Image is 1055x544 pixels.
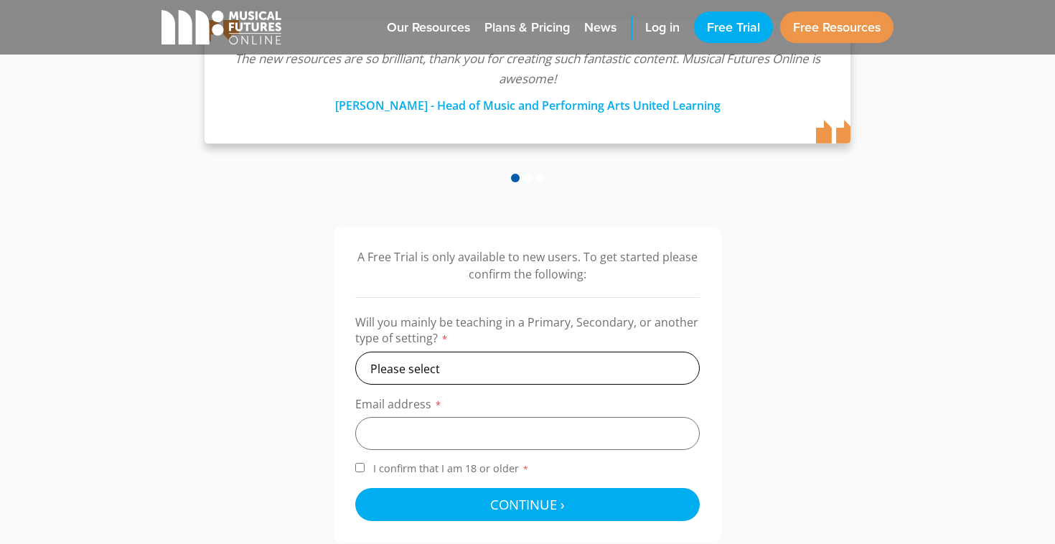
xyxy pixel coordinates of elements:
a: Free Resources [780,11,894,43]
p: A Free Trial is only available to new users. To get started please confirm the following: [355,248,700,283]
p: The new resources are so brilliant, thank you for creating such fantastic content. Musical Future... [233,49,822,89]
span: Log in [645,18,680,37]
span: Plans & Pricing [484,18,570,37]
span: Continue › [490,495,565,513]
a: Free Trial [694,11,773,43]
label: Will you mainly be teaching in a Primary, Secondary, or another type of setting? [355,314,700,352]
span: News [584,18,616,37]
button: Continue › [355,488,700,521]
input: I confirm that I am 18 or older* [355,463,365,472]
div: [PERSON_NAME] - Head of Music and Performing Arts United Learning [233,89,822,115]
span: Our Resources [387,18,470,37]
span: I confirm that I am 18 or older [370,461,532,475]
label: Email address [355,396,700,417]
